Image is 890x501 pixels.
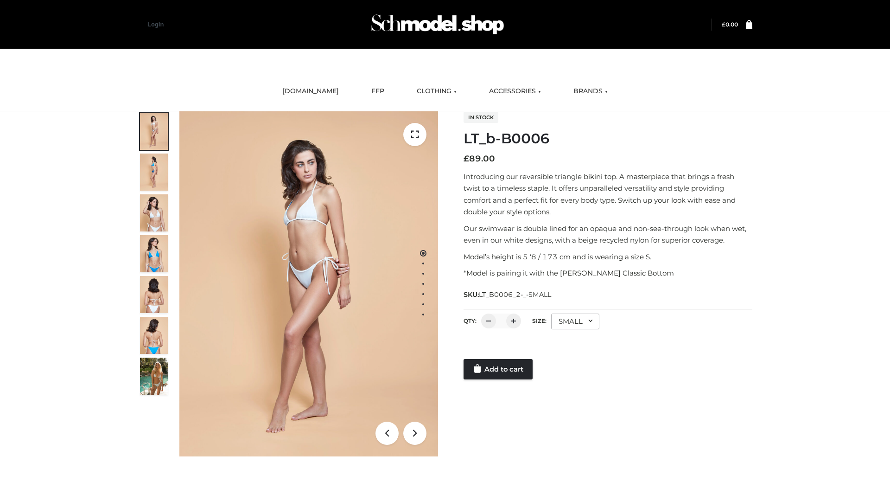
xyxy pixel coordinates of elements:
[140,358,168,395] img: Arieltop_CloudNine_AzureSky2.jpg
[464,112,498,123] span: In stock
[464,154,495,164] bdi: 89.00
[140,113,168,150] img: ArielClassicBikiniTop_CloudNine_AzureSky_OW114ECO_1-scaled.jpg
[368,6,507,43] img: Schmodel Admin 964
[140,194,168,231] img: ArielClassicBikiniTop_CloudNine_AzureSky_OW114ECO_3-scaled.jpg
[551,314,599,329] div: SMALL
[464,289,552,300] span: SKU:
[464,267,752,279] p: *Model is pairing it with the [PERSON_NAME] Classic Bottom
[464,154,469,164] span: £
[275,81,346,102] a: [DOMAIN_NAME]
[464,130,752,147] h1: LT_b-B0006
[464,171,752,218] p: Introducing our reversible triangle bikini top. A masterpiece that brings a fresh twist to a time...
[464,251,752,263] p: Model’s height is 5 ‘8 / 173 cm and is wearing a size S.
[140,276,168,313] img: ArielClassicBikiniTop_CloudNine_AzureSky_OW114ECO_7-scaled.jpg
[410,81,464,102] a: CLOTHING
[140,317,168,354] img: ArielClassicBikiniTop_CloudNine_AzureSky_OW114ECO_8-scaled.jpg
[479,290,551,299] span: LT_B0006_2-_-SMALL
[722,21,738,28] bdi: 0.00
[482,81,548,102] a: ACCESSORIES
[464,223,752,246] p: Our swimwear is double lined for an opaque and non-see-through look when wet, even in our white d...
[140,154,168,191] img: ArielClassicBikiniTop_CloudNine_AzureSky_OW114ECO_2-scaled.jpg
[464,317,477,324] label: QTY:
[464,359,533,379] a: Add to cart
[179,111,438,456] img: ArielClassicBikiniTop_CloudNine_AzureSky_OW114ECO_1
[147,21,164,28] a: Login
[722,21,738,28] a: £0.00
[722,21,725,28] span: £
[364,81,391,102] a: FFP
[532,317,547,324] label: Size:
[566,81,615,102] a: BRANDS
[140,235,168,272] img: ArielClassicBikiniTop_CloudNine_AzureSky_OW114ECO_4-scaled.jpg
